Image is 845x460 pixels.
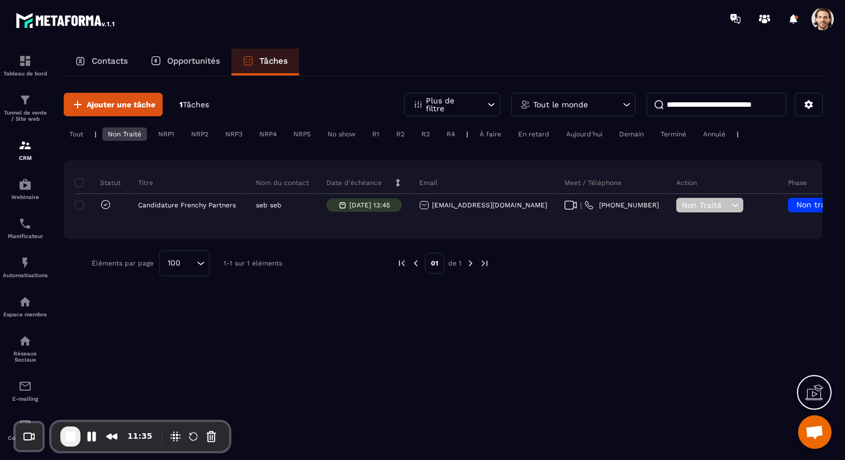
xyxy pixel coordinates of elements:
a: emailemailE-mailing [3,371,48,410]
img: email [18,380,32,393]
a: Opportunités [139,49,231,75]
a: formationformationTableau de bord [3,46,48,85]
div: Search for option [159,250,210,276]
img: formation [18,93,32,107]
p: Tableau de bord [3,70,48,77]
a: automationsautomationsAutomatisations [3,248,48,287]
a: Tâches [231,49,299,75]
img: logo [16,10,116,30]
div: Terminé [655,127,692,141]
p: Tunnel de vente / Site web [3,110,48,122]
a: social-networksocial-networkRéseaux Sociaux [3,326,48,371]
div: En retard [512,127,555,141]
a: accountantaccountantComptabilité [3,410,48,449]
p: Action [676,178,697,187]
div: No show [322,127,361,141]
div: Aujourd'hui [561,127,608,141]
button: Ajouter une tâche [64,93,163,116]
p: Planificateur [3,233,48,239]
a: automationsautomationsWebinaire [3,169,48,208]
p: 01 [425,253,444,274]
img: prev [397,258,407,268]
p: Nom du contact [256,178,309,187]
img: formation [18,54,32,68]
div: R2 [391,127,410,141]
div: R4 [441,127,461,141]
p: Tâches [259,56,288,66]
p: Automatisations [3,272,48,278]
img: social-network [18,334,32,348]
p: 1 [179,99,209,110]
span: Non traité [796,200,835,209]
p: Candidature Frenchy Partners [138,201,236,209]
img: accountant [18,419,32,432]
span: | [580,201,582,210]
span: Tâches [183,100,209,109]
p: Email [419,178,438,187]
p: Webinaire [3,194,48,200]
a: formationformationCRM [3,130,48,169]
div: NRP1 [153,127,180,141]
p: Comptabilité [3,435,48,441]
div: NRP3 [220,127,248,141]
a: automationsautomationsEspace membre [3,287,48,326]
div: NRP2 [186,127,214,141]
a: Contacts [64,49,139,75]
a: Ouvrir le chat [798,415,832,449]
p: Titre [138,178,153,187]
p: Tout le monde [533,101,588,108]
img: formation [18,139,32,152]
img: scheduler [18,217,32,230]
p: seb seb [256,201,282,209]
div: NRP4 [254,127,282,141]
p: Espace membre [3,311,48,317]
span: Non Traité [682,201,729,210]
span: 100 [164,257,184,269]
span: Ajouter une tâche [87,99,155,110]
p: Opportunités [167,56,220,66]
div: Annulé [697,127,731,141]
p: Éléments par page [92,259,154,267]
img: prev [411,258,421,268]
div: À faire [474,127,507,141]
p: | [737,130,739,138]
p: Date d’échéance [326,178,382,187]
p: Contacts [92,56,128,66]
div: R1 [367,127,385,141]
p: | [94,130,97,138]
input: Search for option [184,257,194,269]
p: | [466,130,468,138]
div: Non Traité [102,127,147,141]
a: schedulerschedulerPlanificateur [3,208,48,248]
p: E-mailing [3,396,48,402]
div: Demain [614,127,649,141]
p: Meet / Téléphone [564,178,621,187]
img: next [480,258,490,268]
p: Réseaux Sociaux [3,350,48,363]
p: Statut [78,178,121,187]
p: [DATE] 13:45 [349,201,390,209]
img: automations [18,295,32,309]
a: formationformationTunnel de vente / Site web [3,85,48,130]
p: CRM [3,155,48,161]
img: automations [18,178,32,191]
div: R3 [416,127,435,141]
p: de 1 [448,259,462,268]
p: 1-1 sur 1 éléments [224,259,282,267]
div: Tout [64,127,89,141]
p: Phase [788,178,807,187]
div: NRP5 [288,127,316,141]
a: [PHONE_NUMBER] [585,201,659,210]
img: next [466,258,476,268]
p: Plus de filtre [426,97,475,112]
img: automations [18,256,32,269]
